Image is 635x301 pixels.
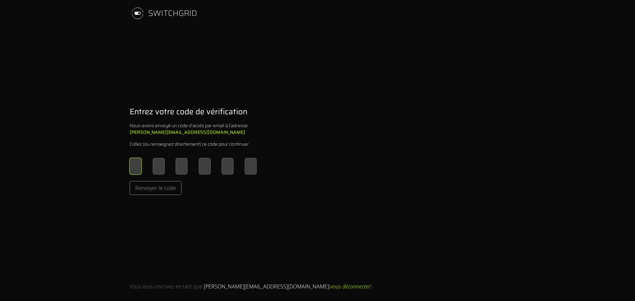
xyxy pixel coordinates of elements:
[176,158,188,174] input: Please enter OTP character 3
[148,8,197,19] div: SWITCHGRID
[130,282,372,290] div: Vous vous inscrivez en tant que ( )
[130,158,142,174] input: Please enter OTP character 1
[130,181,182,195] button: Renvoyer le code
[130,141,249,147] div: Collez (ou renseignez directement) ce code pour continuer
[130,129,245,136] b: [PERSON_NAME][EMAIL_ADDRESS][DOMAIN_NAME]
[130,106,247,117] h1: Entrez votre code de vérification
[135,184,176,192] span: Renvoyer le code
[222,158,233,174] input: Please enter OTP character 5
[130,122,257,135] div: Nous avons envoyé un code d'accès par email à l'adresse
[245,158,257,174] input: Please enter OTP character 6
[204,283,329,290] span: [PERSON_NAME][EMAIL_ADDRESS][DOMAIN_NAME]
[199,158,211,174] input: Please enter OTP character 4
[330,283,370,290] span: vous déconnecter
[153,158,165,174] input: Please enter OTP character 2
